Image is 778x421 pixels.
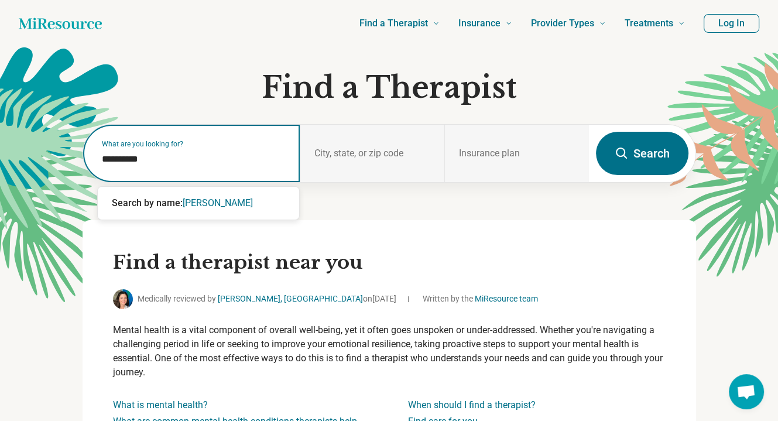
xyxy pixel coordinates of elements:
a: Home page [19,12,102,35]
span: on [DATE] [363,294,396,303]
span: Insurance [458,15,501,32]
span: Provider Types [531,15,594,32]
label: What are you looking for? [102,141,286,148]
h1: Find a Therapist [83,70,696,105]
h2: Find a therapist near you [113,251,666,275]
div: Open chat [729,374,764,409]
span: Search by name: [112,197,183,208]
a: When should I find a therapist? [408,399,536,410]
button: Search [596,132,688,175]
span: Medically reviewed by [138,293,396,305]
span: [PERSON_NAME] [183,197,253,208]
a: [PERSON_NAME], [GEOGRAPHIC_DATA] [218,294,363,303]
span: Treatments [625,15,673,32]
span: Written by the [423,293,538,305]
span: Find a Therapist [359,15,428,32]
a: What is mental health? [113,399,208,410]
div: Suggestions [98,187,299,220]
button: Log In [704,14,759,33]
a: MiResource team [475,294,538,303]
p: Mental health is a vital component of overall well-being, yet it often goes unspoken or under-add... [113,323,666,379]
